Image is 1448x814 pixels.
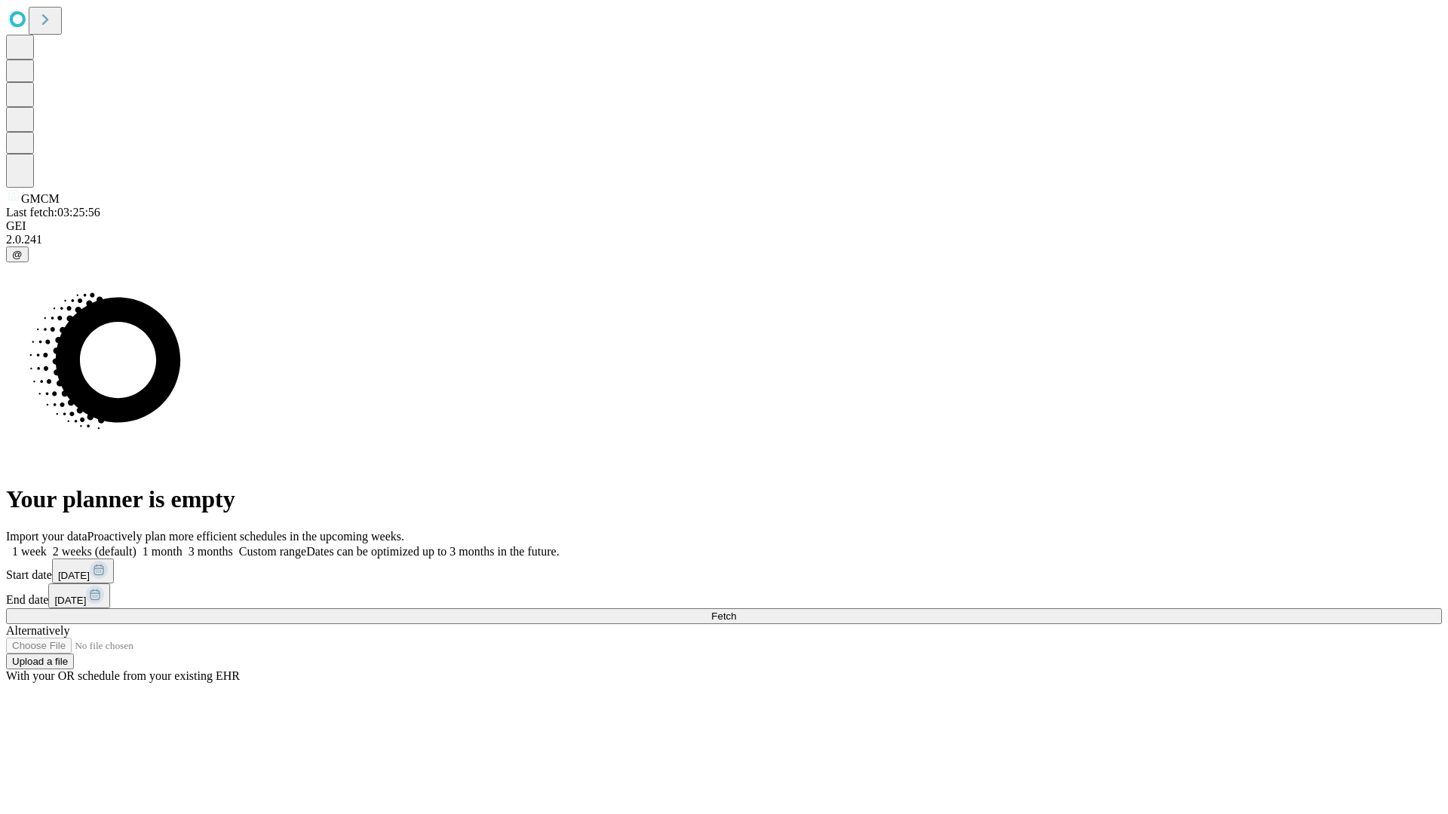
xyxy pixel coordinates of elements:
[12,545,47,558] span: 1 week
[21,192,60,205] span: GMCM
[306,545,559,558] span: Dates can be optimized up to 3 months in the future.
[52,558,114,583] button: [DATE]
[48,583,110,608] button: [DATE]
[6,206,100,219] span: Last fetch: 03:25:56
[6,485,1442,513] h1: Your planner is empty
[54,595,86,606] span: [DATE]
[143,545,183,558] span: 1 month
[6,608,1442,624] button: Fetch
[6,233,1442,246] div: 2.0.241
[6,583,1442,608] div: End date
[6,653,74,669] button: Upload a file
[6,669,240,682] span: With your OR schedule from your existing EHR
[12,249,23,260] span: @
[6,219,1442,233] div: GEI
[6,530,87,543] span: Import your data
[6,246,29,262] button: @
[87,530,404,543] span: Proactively plan more efficient schedules in the upcoming weeks.
[53,545,137,558] span: 2 weeks (default)
[189,545,233,558] span: 3 months
[6,624,69,637] span: Alternatively
[711,610,736,622] span: Fetch
[6,558,1442,583] div: Start date
[239,545,306,558] span: Custom range
[58,570,90,581] span: [DATE]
